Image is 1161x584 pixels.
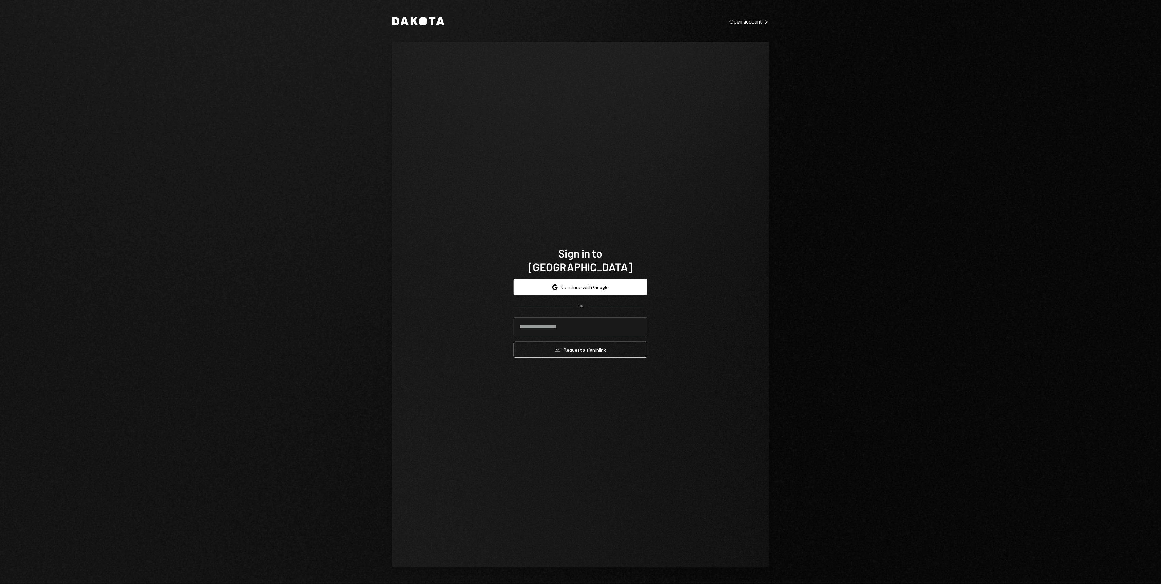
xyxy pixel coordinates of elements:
[729,18,769,25] div: Open account
[514,342,647,358] button: Request a signinlink
[578,303,584,309] div: OR
[729,17,769,25] a: Open account
[514,246,647,274] h1: Sign in to [GEOGRAPHIC_DATA]
[514,279,647,295] button: Continue with Google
